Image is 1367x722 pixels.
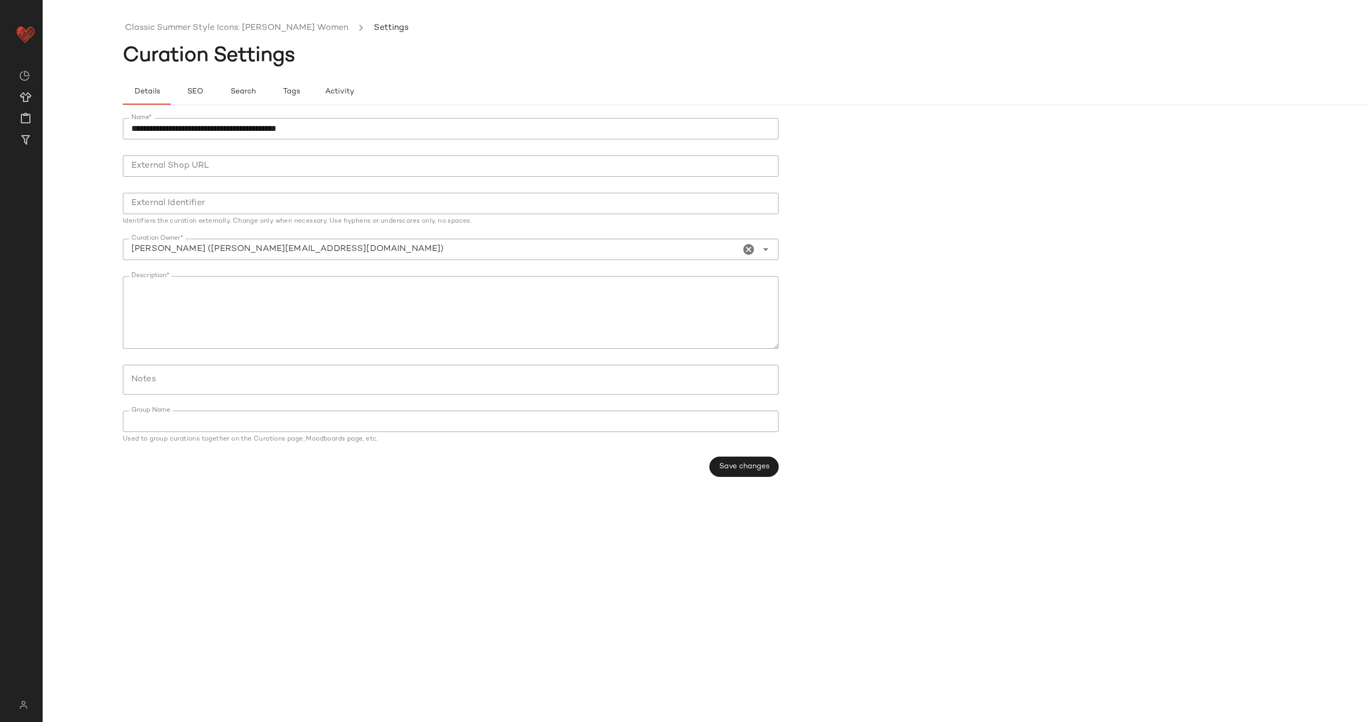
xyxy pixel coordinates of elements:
[324,88,353,96] span: Activity
[133,88,160,96] span: Details
[19,70,30,81] img: svg%3e
[15,23,36,45] img: heart_red.DM2ytmEG.svg
[13,701,34,709] img: svg%3e
[372,21,411,35] li: Settings
[125,21,348,35] a: Classic Summer Style Icons: [PERSON_NAME] Women
[759,243,772,256] i: Open
[282,88,300,96] span: Tags
[123,436,779,443] div: Used to group curations together on the Curations page, Moodboards page, etc.
[230,88,256,96] span: Search
[123,45,295,67] span: Curation Settings
[186,88,203,96] span: SEO
[710,457,779,477] button: Save changes
[742,243,755,256] i: Clear Curation Owner*
[719,462,769,471] span: Save changes
[123,218,779,225] div: Identifiers the curation externally. Change only when necessary. Use hyphens or underscores only,...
